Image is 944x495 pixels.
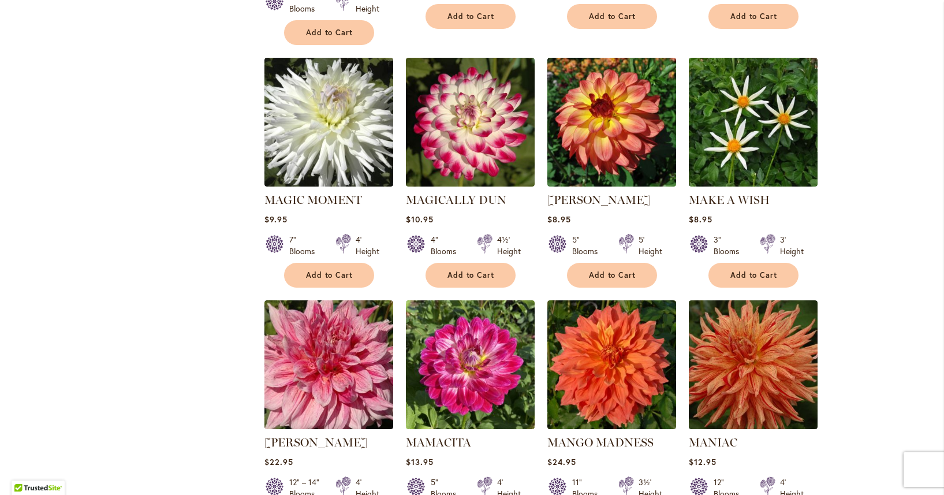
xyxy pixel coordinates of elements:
[406,193,506,207] a: MAGICALLY DUN
[639,234,662,257] div: 5' Height
[547,178,676,189] a: MAI TAI
[547,456,576,467] span: $24.95
[406,214,434,225] span: $10.95
[264,214,288,225] span: $9.95
[264,193,362,207] a: MAGIC MOMENT
[447,12,495,21] span: Add to Cart
[264,178,393,189] a: MAGIC MOMENT
[547,436,654,449] a: MANGO MADNESS
[689,456,717,467] span: $12.95
[547,58,676,187] img: MAI TAI
[431,234,463,257] div: 4" Blooms
[406,300,535,429] img: Mamacita
[730,12,778,21] span: Add to Cart
[406,436,471,449] a: MAMACITA
[572,234,605,257] div: 5" Blooms
[689,178,818,189] a: MAKE A WISH
[264,58,393,187] img: MAGIC MOMENT
[708,263,799,288] button: Add to Cart
[689,436,737,449] a: MANIAC
[406,456,434,467] span: $13.95
[356,234,379,257] div: 4' Height
[264,420,393,431] a: MAKI
[264,456,293,467] span: $22.95
[426,263,516,288] button: Add to Cart
[689,214,712,225] span: $8.95
[406,420,535,431] a: Mamacita
[689,420,818,431] a: Maniac
[306,28,353,38] span: Add to Cart
[708,4,799,29] button: Add to Cart
[567,263,657,288] button: Add to Cart
[406,178,535,189] a: MAGICALLY DUN
[689,300,818,429] img: Maniac
[447,270,495,280] span: Add to Cart
[547,300,676,429] img: Mango Madness
[589,270,636,280] span: Add to Cart
[547,420,676,431] a: Mango Madness
[284,263,374,288] button: Add to Cart
[689,58,818,187] img: MAKE A WISH
[547,193,650,207] a: [PERSON_NAME]
[689,193,770,207] a: MAKE A WISH
[547,214,571,225] span: $8.95
[497,234,521,257] div: 4½' Height
[406,58,535,187] img: MAGICALLY DUN
[730,270,778,280] span: Add to Cart
[780,234,804,257] div: 3' Height
[589,12,636,21] span: Add to Cart
[264,436,367,449] a: [PERSON_NAME]
[264,300,393,429] img: MAKI
[306,270,353,280] span: Add to Cart
[426,4,516,29] button: Add to Cart
[714,234,746,257] div: 3" Blooms
[567,4,657,29] button: Add to Cart
[289,234,322,257] div: 7" Blooms
[9,454,41,486] iframe: Launch Accessibility Center
[284,20,374,45] button: Add to Cart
